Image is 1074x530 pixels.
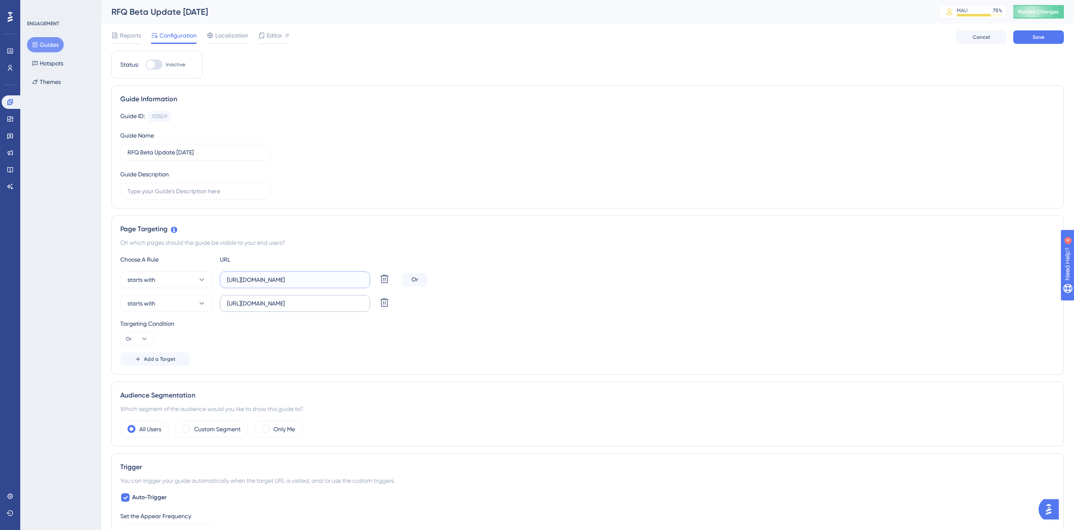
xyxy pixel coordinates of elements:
div: Status: [120,59,139,70]
div: Page Targeting [120,224,1055,234]
button: Cancel [956,30,1006,44]
label: All Users [139,424,161,434]
span: Inactive [166,61,185,68]
div: Choose A Rule [120,254,213,265]
div: 4 [59,4,61,11]
span: starts with [127,275,155,285]
div: ENGAGEMENT [27,20,59,27]
div: 153509 [152,113,167,120]
span: Add a Target [144,356,176,362]
input: yourwebsite.com/path [227,275,363,284]
button: Save [1013,30,1064,44]
input: Type your Guide’s Description here [127,187,263,196]
span: Cancel [973,34,990,41]
button: Hotspots [27,56,68,71]
span: starts with [127,298,155,308]
span: Save [1033,34,1044,41]
div: Guide Name [120,130,154,141]
label: Only Me [273,424,295,434]
input: yourwebsite.com/path [227,299,363,308]
div: 75 % [993,7,1002,14]
button: starts with [120,271,213,288]
span: Need Help? [20,2,53,12]
input: Type your Guide’s Name here [127,148,263,157]
div: URL [220,254,313,265]
button: Or [120,332,154,346]
button: starts with [120,295,213,312]
div: Trigger [120,462,1055,472]
button: Publish Changes [1013,5,1064,19]
div: Which segment of the audience would you like to show this guide to? [120,404,1055,414]
div: Targeting Condition [120,319,1055,329]
button: Add a Target [120,352,190,366]
div: MAU [957,7,968,14]
div: Or [402,273,427,287]
span: Editor [267,30,282,41]
div: On which pages should the guide be visible to your end users? [120,238,1055,248]
label: Custom Segment [194,424,241,434]
button: Themes [27,74,66,89]
span: Publish Changes [1018,8,1059,15]
div: RFQ Beta Update [DATE] [111,6,918,18]
div: Guide Information [120,94,1055,104]
div: Audience Segmentation [120,390,1055,400]
div: Guide Description [120,169,169,179]
button: Guides [27,37,64,52]
span: Or [126,335,132,342]
div: Guide ID: [120,111,145,122]
iframe: UserGuiding AI Assistant Launcher [1039,497,1064,522]
span: Localization [215,30,248,41]
span: Auto-Trigger [132,492,167,503]
div: You can trigger your guide automatically when the target URL is visited, and/or use the custom tr... [120,476,1055,486]
div: Set the Appear Frequency [120,511,1055,521]
span: Reports [120,30,141,41]
span: Configuration [160,30,197,41]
